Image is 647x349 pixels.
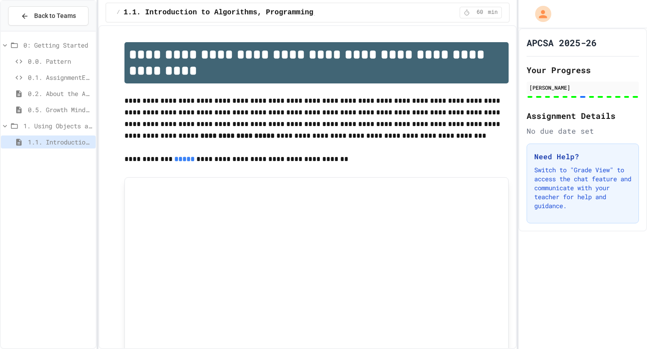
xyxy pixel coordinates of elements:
iframe: chat widget [609,313,638,340]
h2: Your Progress [527,64,639,76]
span: 0: Getting Started [23,40,92,50]
span: / [117,9,120,16]
button: Back to Teams [8,6,89,26]
span: 60 [473,9,487,16]
iframe: chat widget [572,274,638,312]
span: min [488,9,498,16]
span: Back to Teams [34,11,76,21]
h3: Need Help? [534,151,631,162]
span: 1.1. Introduction to Algorithms, Programming, and Compilers [124,7,378,18]
div: No due date set [527,126,639,136]
span: 0.0. Pattern [28,57,92,66]
p: Switch to "Grade View" to access the chat feature and communicate with your teacher for help and ... [534,166,631,210]
h1: APCSA 2025-26 [527,36,597,49]
span: 1.1. Introduction to Algorithms, Programming, and Compilers [28,137,92,147]
span: 0.2. About the AP CSA Exam [28,89,92,98]
span: 0.5. Growth Mindset [28,105,92,114]
span: 1. Using Objects and Methods [23,121,92,131]
h2: Assignment Details [527,109,639,122]
span: 0.1. AssignmentExample [28,73,92,82]
div: [PERSON_NAME] [529,83,636,92]
div: My Account [526,4,554,24]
